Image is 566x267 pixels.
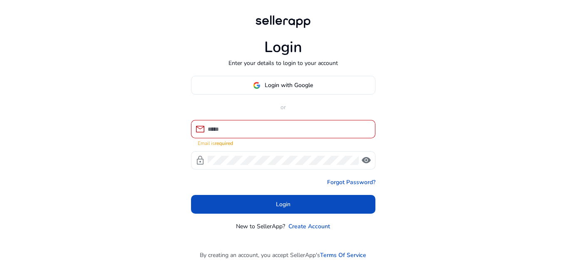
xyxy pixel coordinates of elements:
[228,59,338,67] p: Enter your details to login to your account
[253,82,261,89] img: google-logo.svg
[361,155,371,165] span: visibility
[195,124,205,134] span: mail
[265,81,313,90] span: Login with Google
[288,222,330,231] a: Create Account
[215,140,233,147] strong: required
[198,138,369,147] mat-error: Email is
[320,251,366,260] a: Terms Of Service
[191,103,375,112] p: or
[191,195,375,214] button: Login
[276,200,290,209] span: Login
[264,38,302,56] h1: Login
[236,222,285,231] p: New to SellerApp?
[195,155,205,165] span: lock
[191,76,375,95] button: Login with Google
[327,178,375,187] a: Forgot Password?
